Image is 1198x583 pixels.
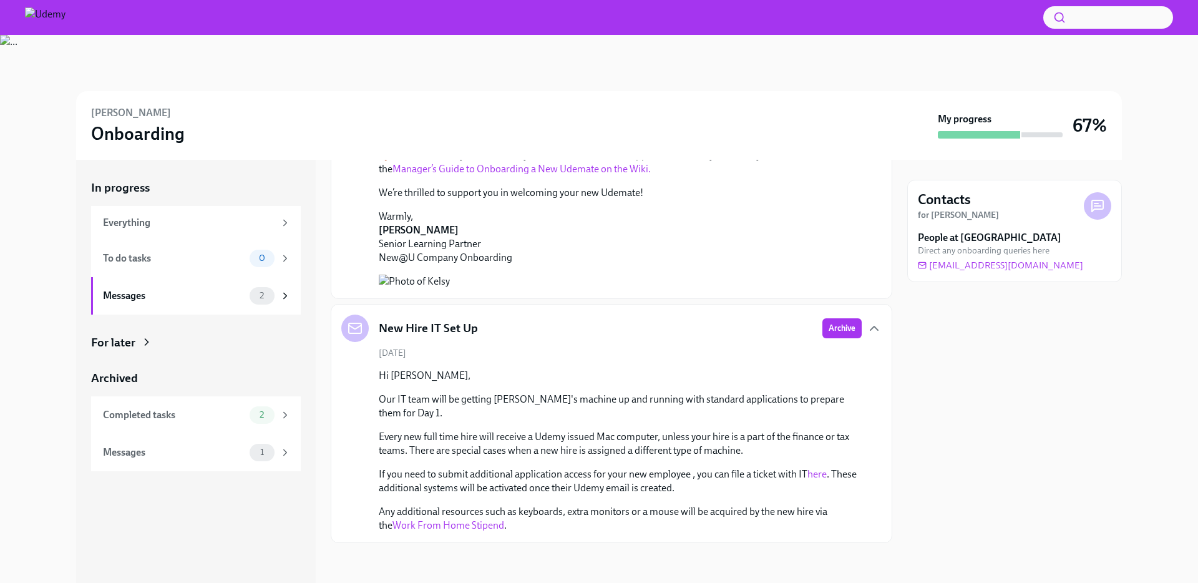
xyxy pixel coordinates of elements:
strong: [PERSON_NAME] [379,224,459,236]
p: We’re thrilled to support you in welcoming your new Udemate! [379,186,862,200]
h6: [PERSON_NAME] [91,106,171,120]
strong: for [PERSON_NAME] [918,210,999,220]
a: To do tasks0 [91,240,301,277]
a: [EMAIL_ADDRESS][DOMAIN_NAME] [918,259,1083,272]
a: For later [91,335,301,351]
h3: 67% [1073,114,1107,137]
p: Every new full time hire will receive a Udemy issued Mac computer, unless your hire is a part of ... [379,430,862,458]
h4: Contacts [918,190,971,209]
a: Messages1 [91,434,301,471]
p: Hi [PERSON_NAME], [379,369,862,383]
a: Completed tasks2 [91,396,301,434]
div: To do tasks [103,252,245,265]
p: If you need to submit additional application access for your new employee , you can file a ticket... [379,468,862,495]
a: here [807,468,827,480]
h3: Onboarding [91,122,185,145]
span: 0 [251,253,273,263]
div: Messages [103,446,245,459]
a: Everything [91,206,301,240]
a: Messages2 [91,277,301,315]
a: Archived [91,370,301,386]
button: Archive [822,318,862,338]
a: In progress [91,180,301,196]
img: Udemy [25,7,66,27]
div: Messages [103,289,245,303]
div: Completed tasks [103,408,245,422]
span: Direct any onboarding queries here [918,245,1049,257]
div: Everything [103,216,275,230]
p: Our IT team will be getting [PERSON_NAME]'s machine up and running with standard applications to ... [379,393,862,420]
strong: My progress [938,112,991,126]
button: Zoom image [379,275,500,288]
a: Manager’s Guide to Onboarding a New Udemate on the Wiki. [392,163,651,175]
div: For later [91,335,135,351]
a: Work From Home Stipend [392,519,504,531]
span: 1 [253,448,271,457]
p: Any additional resources such as keyboards, extra monitors or a mouse will be acquired by the new... [379,505,862,532]
span: 2 [252,410,271,419]
h5: New Hire IT Set Up [379,320,478,336]
span: [DATE] [379,347,406,359]
p: 📬 We’ll send timely reminders as your new hire’s start date approaches. But if you’re ready to di... [379,149,862,176]
p: Warmly, Senior Learning Partner New@U Company Onboarding [379,210,862,265]
span: Archive [829,322,855,335]
strong: People at [GEOGRAPHIC_DATA] [918,231,1061,245]
span: 2 [252,291,271,300]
